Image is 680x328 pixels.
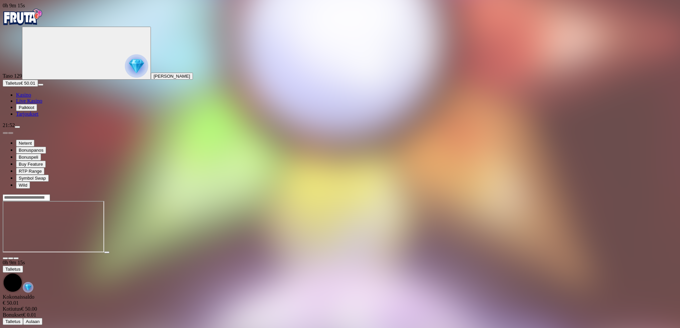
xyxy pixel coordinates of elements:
span: Aulaan [26,319,40,324]
button: prev slide [3,132,8,134]
span: Bonukset [3,312,23,318]
img: reward progress [125,54,148,78]
span: Buy Feature [19,162,43,167]
div: Kokonaissaldo [3,294,677,306]
iframe: Starburst Galaxy [3,201,104,252]
button: next slide [8,132,13,134]
button: fullscreen icon [13,257,19,259]
span: Symbol Swap [19,176,46,181]
span: Talletus [5,267,20,272]
div: € 0.01 [3,312,677,318]
span: Taso 129 [3,73,22,79]
a: Kasino [16,92,31,98]
span: Bonuspanos [19,148,43,153]
button: Buy Feature [16,161,46,168]
button: Talletusplus icon€ 50.01 [3,80,38,87]
button: Wild [16,182,30,189]
span: RTP Range [19,169,42,174]
button: [PERSON_NAME] [151,73,193,80]
button: Aulaan [23,318,42,325]
img: reward-icon [23,282,33,293]
a: Tarjoukset [16,111,38,117]
button: Netent [16,140,34,147]
button: menu [38,84,43,86]
button: close icon [3,257,8,259]
a: Live Kasino [16,98,42,104]
button: Symbol Swap [16,175,49,182]
span: user session time [3,260,25,265]
span: [PERSON_NAME] [154,74,190,79]
span: Talletus [5,81,20,86]
button: Talletus [3,318,23,325]
span: Wild [19,183,27,188]
button: Bonuspeli [16,154,41,161]
button: Bonuspanos [16,147,46,154]
button: RTP Range [16,168,44,175]
button: Palkkiot [16,104,37,111]
span: Bonuspeli [19,155,38,160]
div: € 50.01 [3,300,677,306]
button: Talletus [3,266,23,273]
button: menu [15,126,20,128]
span: Palkkiot [19,105,34,110]
span: Talletus [5,319,20,324]
input: Search [3,194,50,201]
div: € 50.00 [3,306,677,312]
div: Game menu content [3,294,677,325]
span: 21:52 [3,122,15,128]
nav: Main menu [3,92,677,117]
span: Kotiutus [3,306,21,312]
span: user session time [3,3,25,8]
div: Game menu [3,260,677,294]
button: chevron-down icon [8,257,13,259]
button: play icon [104,251,109,253]
span: € 50.01 [20,81,35,86]
nav: Primary [3,9,677,117]
a: Fruta [3,21,43,26]
span: Netent [19,141,32,146]
img: Fruta [3,9,43,25]
button: reward progress [22,27,151,80]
